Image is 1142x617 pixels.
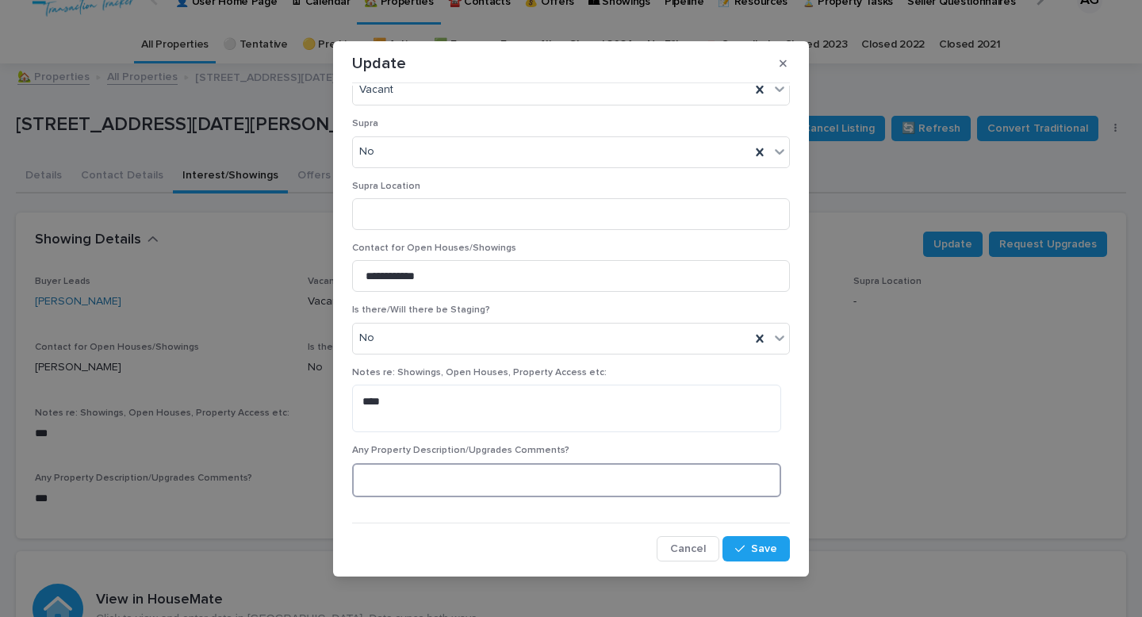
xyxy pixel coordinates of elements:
span: Cancel [670,543,706,554]
span: Supra Location [352,182,420,191]
span: Save [751,543,777,554]
span: No [359,144,374,160]
p: Update [352,54,406,73]
button: Save [722,536,790,561]
span: Vacant [359,82,393,98]
button: Cancel [657,536,719,561]
span: Any Property Description/Upgrades Comments? [352,446,569,455]
span: No [359,330,374,347]
span: Supra [352,119,378,128]
span: Contact for Open Houses/Showings [352,243,516,253]
span: Notes re: Showings, Open Houses, Property Access etc: [352,368,607,377]
span: Is there/Will there be Staging? [352,305,490,315]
